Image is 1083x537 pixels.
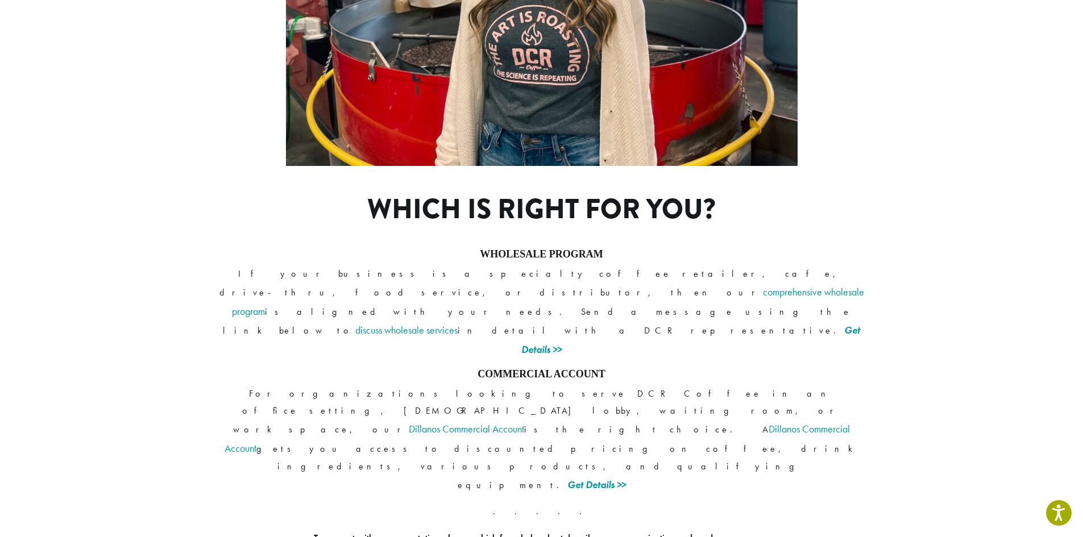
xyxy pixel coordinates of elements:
a: comprehensive wholesale program [232,285,864,318]
a: Dillanos Commercial Account [409,422,524,435]
h1: Which is right for you? [298,193,785,226]
a: Dillanos Commercial Account [225,422,850,455]
h4: WHOLESALE PROGRAM [218,248,866,261]
h4: COMMERCIAL ACCOUNT [218,368,866,381]
p: If your business is a specialty coffee retailer, cafe, drive-thru, food service, or distributor, ... [218,265,866,359]
a: discuss wholesale services [355,323,458,336]
a: Get Details >> [567,478,626,491]
p: For organizations looking to serve DCR Coffee in an office setting, [DEMOGRAPHIC_DATA] lobby, wai... [218,385,866,494]
p: . . . . . [218,503,866,520]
